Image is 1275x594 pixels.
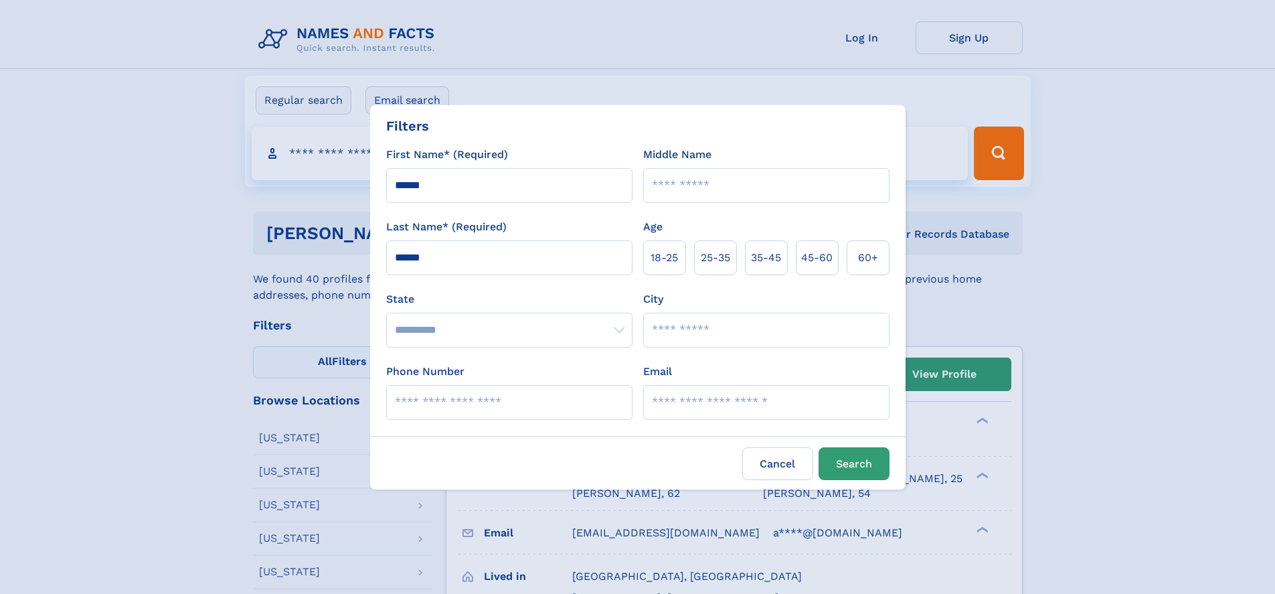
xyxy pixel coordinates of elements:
[643,364,672,380] label: Email
[386,219,507,235] label: Last Name* (Required)
[751,250,781,266] span: 35‑45
[643,219,663,235] label: Age
[801,250,833,266] span: 45‑60
[651,250,678,266] span: 18‑25
[386,147,508,163] label: First Name* (Required)
[819,447,889,480] button: Search
[386,291,632,307] label: State
[643,147,711,163] label: Middle Name
[386,116,429,136] div: Filters
[643,291,663,307] label: City
[701,250,730,266] span: 25‑35
[858,250,878,266] span: 60+
[742,447,813,480] label: Cancel
[386,364,464,380] label: Phone Number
